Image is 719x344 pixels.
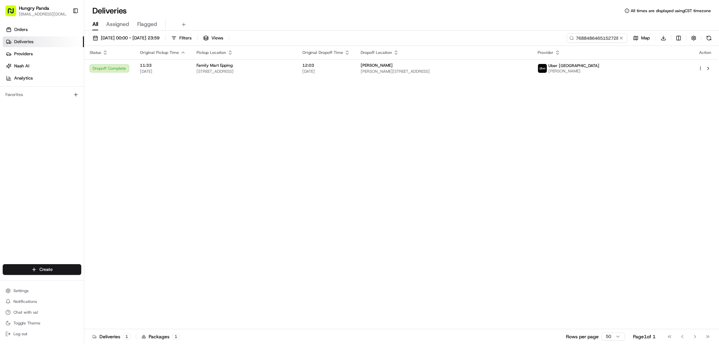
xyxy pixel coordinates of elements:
[14,75,33,81] span: Analytics
[361,50,392,55] span: Dropoff Location
[3,308,81,317] button: Chat with us!
[633,333,656,340] div: Page 1 of 1
[13,310,38,315] span: Chat with us!
[19,11,67,17] button: [EMAIL_ADDRESS][DOMAIN_NAME]
[3,24,84,35] a: Orders
[13,320,40,326] span: Toggle Theme
[140,69,186,74] span: [DATE]
[106,20,129,28] span: Assigned
[3,73,84,84] a: Analytics
[14,63,29,69] span: Nash AI
[3,297,81,306] button: Notifications
[3,264,81,275] button: Create
[197,50,226,55] span: Pickup Location
[631,8,711,13] span: All times are displayed using CST timezone
[630,33,653,43] button: Map
[168,33,194,43] button: Filters
[3,329,81,339] button: Log out
[3,49,84,59] a: Providers
[698,50,712,55] div: Action
[641,35,650,41] span: Map
[3,61,84,71] a: Nash AI
[302,63,350,68] span: 12:03
[3,89,81,100] div: Favorites
[200,33,226,43] button: Views
[90,50,101,55] span: Status
[92,5,127,16] h1: Deliveries
[13,288,29,293] span: Settings
[101,35,159,41] span: [DATE] 00:00 - [DATE] 23:59
[361,69,527,74] span: [PERSON_NAME][STREET_ADDRESS]
[538,50,553,55] span: Provider
[14,39,33,45] span: Deliveries
[140,50,179,55] span: Original Pickup Time
[19,5,49,11] button: Hungry Panda
[302,50,343,55] span: Original Dropoff Time
[137,20,157,28] span: Flagged
[39,267,53,273] span: Create
[538,64,547,73] img: uber-new-logo.jpeg
[142,333,180,340] div: Packages
[361,63,393,68] span: [PERSON_NAME]
[92,20,98,28] span: All
[3,3,70,19] button: Hungry Panda[EMAIL_ADDRESS][DOMAIN_NAME]
[3,318,81,328] button: Toggle Theme
[211,35,223,41] span: Views
[90,33,162,43] button: [DATE] 00:00 - [DATE] 23:59
[123,334,130,340] div: 1
[567,33,627,43] input: Type to search
[92,333,130,340] div: Deliveries
[14,51,33,57] span: Providers
[13,299,37,304] span: Notifications
[3,36,84,47] a: Deliveries
[179,35,191,41] span: Filters
[13,331,27,337] span: Log out
[197,69,292,74] span: [STREET_ADDRESS]
[704,33,714,43] button: Refresh
[197,63,233,68] span: Family Mart Epping
[302,69,350,74] span: [DATE]
[14,27,28,33] span: Orders
[548,63,599,68] span: Uber [GEOGRAPHIC_DATA]
[548,68,599,74] span: [PERSON_NAME]
[3,286,81,295] button: Settings
[566,333,599,340] p: Rows per page
[140,63,186,68] span: 11:33
[172,334,180,340] div: 1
